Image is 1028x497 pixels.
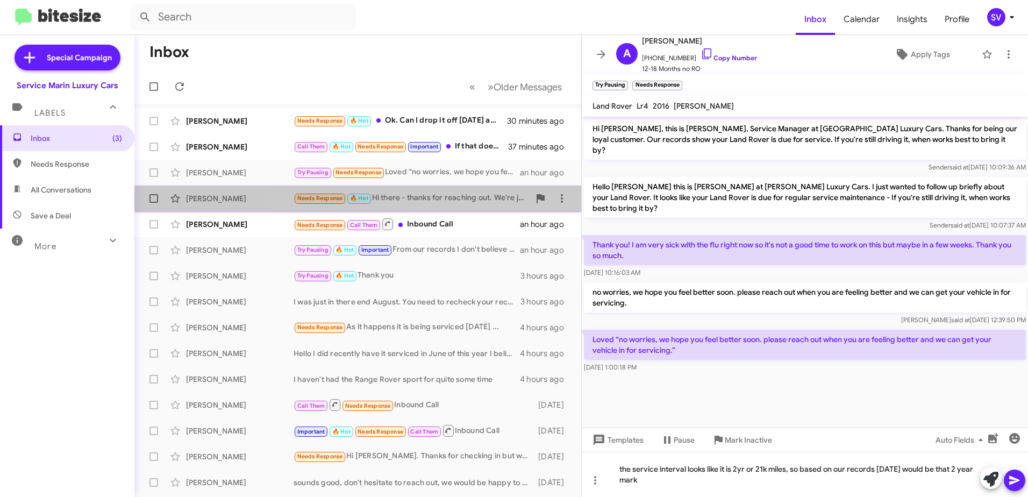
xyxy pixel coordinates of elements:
[642,63,757,74] span: 12-18 Months no RO
[297,453,343,460] span: Needs Response
[112,133,122,144] span: (3)
[297,246,329,253] span: Try Pausing
[410,428,438,435] span: Call Them
[186,141,294,152] div: [PERSON_NAME]
[796,4,835,35] a: Inbox
[294,166,520,179] div: Loved “no worries, we hope you feel better soon. please reach out when you are feeling better and...
[34,242,56,251] span: More
[335,272,354,279] span: 🔥 Hot
[488,80,494,94] span: »
[520,271,573,281] div: 3 hours ago
[927,430,996,450] button: Auto Fields
[186,348,294,359] div: [PERSON_NAME]
[584,330,1026,360] p: Loved “no worries, we hope you feel better soon. please reach out when you are feeling better and...
[584,119,1026,160] p: Hi [PERSON_NAME], this is [PERSON_NAME], Service Manager at [GEOGRAPHIC_DATA] Luxury Cars. Thanks...
[186,271,294,281] div: [PERSON_NAME]
[520,219,573,230] div: an hour ago
[584,268,640,276] span: [DATE] 10:16:03 AM
[642,47,757,63] span: [PHONE_NUMBER]
[584,363,637,371] span: [DATE] 1:00:18 PM
[186,193,294,204] div: [PERSON_NAME]
[701,54,757,62] a: Copy Number
[642,34,757,47] span: [PERSON_NAME]
[297,117,343,124] span: Needs Response
[297,428,325,435] span: Important
[951,221,969,229] span: said at
[901,316,1026,324] span: [PERSON_NAME] [DATE] 12:39:50 PM
[888,4,936,35] a: Insights
[294,244,520,256] div: From our records I don't believe your vehicle has an air scrubber.
[350,222,378,229] span: Call Them
[294,269,520,282] div: Thank you
[297,195,343,202] span: Needs Response
[911,45,950,64] span: Apply Tags
[47,52,112,63] span: Special Campaign
[149,44,189,61] h1: Inbox
[297,324,343,331] span: Needs Response
[951,316,970,324] span: said at
[533,400,573,410] div: [DATE]
[508,141,573,152] div: 37 minutes ago
[637,101,648,111] span: Lr4
[590,430,644,450] span: Templates
[950,163,968,171] span: said at
[494,81,562,93] span: Older Messages
[297,402,325,409] span: Call Them
[186,451,294,462] div: [PERSON_NAME]
[31,133,122,144] span: Inbox
[186,425,294,436] div: [PERSON_NAME]
[130,4,356,30] input: Search
[294,296,520,307] div: I was just in there end August. You need to recheck your records.
[31,184,91,195] span: All Conversations
[835,4,888,35] a: Calendar
[936,4,978,35] span: Profile
[186,477,294,488] div: [PERSON_NAME]
[520,322,573,333] div: 4 hours ago
[294,321,520,333] div: As it happens it is being serviced [DATE] ...
[294,477,533,488] div: sounds good, don't hesitate to reach out, we would be happy to get you in for service when ready.
[294,424,533,437] div: Inbound Call
[345,402,391,409] span: Needs Response
[592,81,628,90] small: Try Pausing
[584,235,1026,265] p: Thank you! I am very sick with the flu right now so it's not a good time to work on this but mayb...
[186,374,294,385] div: [PERSON_NAME]
[584,177,1026,218] p: Hello [PERSON_NAME] this is [PERSON_NAME] at [PERSON_NAME] Luxury Cars. I just wanted to follow u...
[867,45,976,64] button: Apply Tags
[15,45,120,70] a: Special Campaign
[294,450,533,463] div: Hi [PERSON_NAME]. Thanks for checking in but we'll probably just wait for the service message to ...
[584,282,1026,313] p: no worries, we hope you feel better soon. please reach out when you are feeling better and we can...
[294,348,520,359] div: Hello I did recently have it serviced in June of this year I believe I am up to date thank you
[186,167,294,178] div: [PERSON_NAME]
[533,477,573,488] div: [DATE]
[294,115,508,127] div: Ok. Can I drop it off [DATE] am and pick up [DATE] afternoon? I'm out for wkd
[350,117,368,124] span: 🔥 Hot
[294,398,533,411] div: Inbound Call
[508,116,573,126] div: 30 minutes ago
[17,80,118,91] div: Service Marin Luxury Cars
[623,45,631,62] span: A
[186,322,294,333] div: [PERSON_NAME]
[978,8,1016,26] button: SV
[520,374,573,385] div: 4 hours ago
[930,221,1026,229] span: Sender [DATE] 10:07:37 AM
[520,167,573,178] div: an hour ago
[410,143,438,150] span: Important
[520,348,573,359] div: 4 hours ago
[929,163,1026,171] span: Sender [DATE] 10:09:36 AM
[520,245,573,255] div: an hour ago
[582,430,652,450] button: Templates
[520,296,573,307] div: 3 hours ago
[592,101,632,111] span: Land Rover
[332,143,351,150] span: 🔥 Hot
[653,101,669,111] span: 2016
[582,452,1028,497] div: the service interval looks like it is 2yr or 21k miles, so based on our records [DATE] would be t...
[297,143,325,150] span: Call Them
[463,76,568,98] nav: Page navigation example
[335,169,381,176] span: Needs Response
[186,245,294,255] div: [PERSON_NAME]
[674,430,695,450] span: Pause
[533,425,573,436] div: [DATE]
[361,246,389,253] span: Important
